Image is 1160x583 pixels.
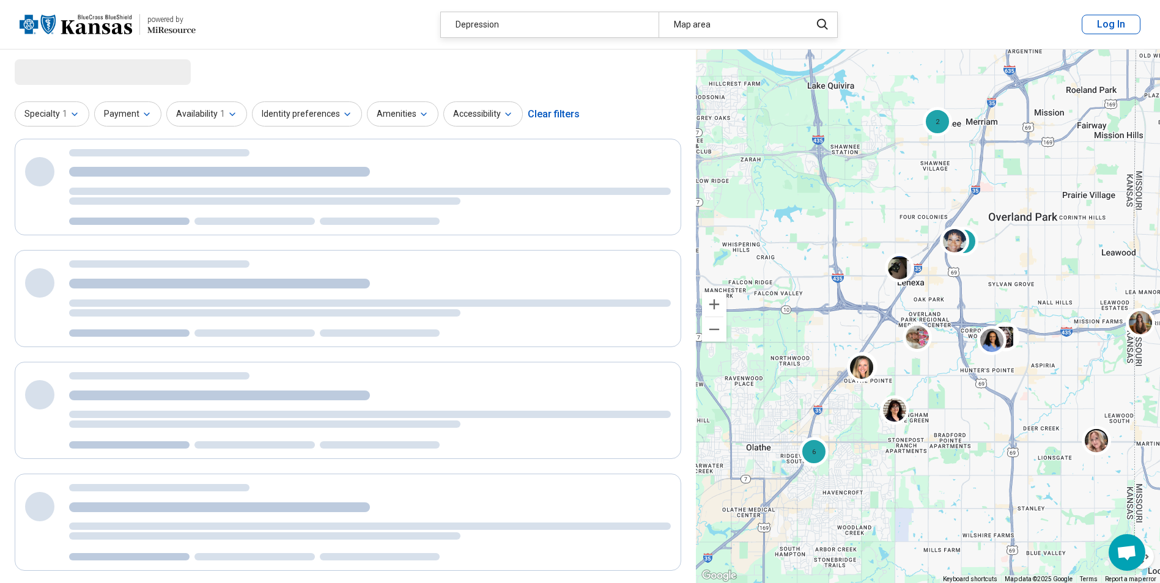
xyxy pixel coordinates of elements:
div: Clear filters [528,100,580,129]
button: Availability1 [166,101,247,127]
button: Log In [1082,15,1140,34]
div: 2 [923,107,952,136]
button: Amenities [367,101,438,127]
div: Map area [659,12,804,37]
div: Open chat [1109,534,1145,571]
img: Blue Cross Blue Shield Kansas [20,10,132,39]
a: Report a map error [1105,576,1156,582]
span: Map data ©2025 Google [1005,576,1073,582]
div: Depression [441,12,659,37]
div: powered by [147,14,196,25]
button: Identity preferences [252,101,362,127]
a: Blue Cross Blue Shield Kansaspowered by [20,10,196,39]
span: Loading... [15,59,117,84]
button: Payment [94,101,161,127]
span: 1 [220,108,225,120]
button: Zoom out [702,317,726,342]
button: Zoom in [702,292,726,317]
button: Accessibility [443,101,523,127]
div: 2 [949,227,978,256]
button: Specialty1 [15,101,89,127]
div: 6 [799,437,829,466]
span: 1 [62,108,67,120]
a: Terms (opens in new tab) [1080,576,1098,582]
